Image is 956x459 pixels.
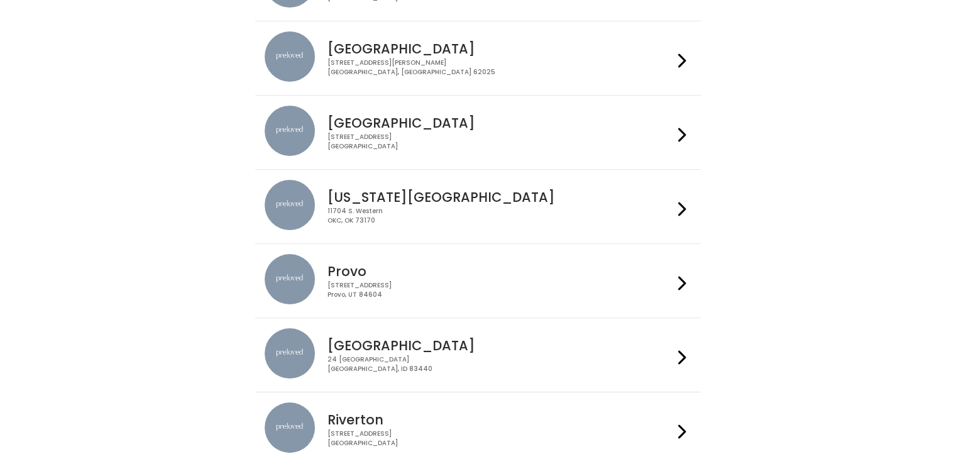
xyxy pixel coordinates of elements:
h4: Provo [327,264,673,279]
h4: [GEOGRAPHIC_DATA] [327,41,673,56]
a: preloved location Riverton [STREET_ADDRESS][GEOGRAPHIC_DATA] [265,402,691,456]
a: preloved location [GEOGRAPHIC_DATA] [STREET_ADDRESS][PERSON_NAME][GEOGRAPHIC_DATA], [GEOGRAPHIC_D... [265,31,691,85]
div: [STREET_ADDRESS] Provo, UT 84604 [327,281,673,299]
img: preloved location [265,31,315,82]
img: preloved location [265,328,315,379]
img: preloved location [265,180,315,230]
h4: [US_STATE][GEOGRAPHIC_DATA] [327,190,673,204]
a: preloved location Provo [STREET_ADDRESS]Provo, UT 84604 [265,254,691,307]
div: [STREET_ADDRESS] [GEOGRAPHIC_DATA] [327,133,673,151]
div: [STREET_ADDRESS] [GEOGRAPHIC_DATA] [327,429,673,448]
img: preloved location [265,254,315,304]
h4: Riverton [327,412,673,427]
a: preloved location [GEOGRAPHIC_DATA] 24 [GEOGRAPHIC_DATA][GEOGRAPHIC_DATA], ID 83440 [265,328,691,382]
div: 24 [GEOGRAPHIC_DATA] [GEOGRAPHIC_DATA], ID 83440 [327,355,673,373]
img: preloved location [265,402,315,453]
div: [STREET_ADDRESS][PERSON_NAME] [GEOGRAPHIC_DATA], [GEOGRAPHIC_DATA] 62025 [327,58,673,77]
a: preloved location [GEOGRAPHIC_DATA] [STREET_ADDRESS][GEOGRAPHIC_DATA] [265,106,691,159]
h4: [GEOGRAPHIC_DATA] [327,338,673,353]
h4: [GEOGRAPHIC_DATA] [327,116,673,130]
div: 11704 S. Western OKC, OK 73170 [327,207,673,225]
a: preloved location [US_STATE][GEOGRAPHIC_DATA] 11704 S. WesternOKC, OK 73170 [265,180,691,233]
img: preloved location [265,106,315,156]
